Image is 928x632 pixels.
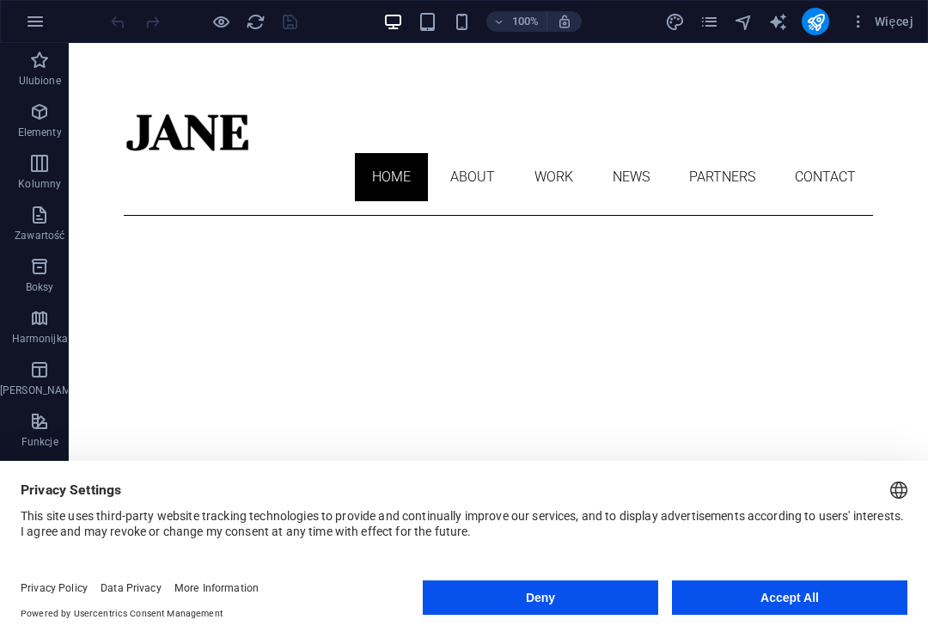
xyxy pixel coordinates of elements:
[767,11,788,32] button: text_generator
[512,11,540,32] h6: 100%
[245,11,266,32] button: reload
[18,126,62,139] p: Elementy
[12,332,68,346] p: Harmonijka
[768,12,788,32] i: AI Writer
[699,11,719,32] button: pages
[664,11,685,32] button: design
[15,229,64,242] p: Zawartość
[843,8,920,35] button: Więcej
[246,12,266,32] i: Przeładuj stronę
[850,13,913,30] span: Więcej
[211,11,231,32] button: Kliknij tutaj, aby wyjść z trybu podglądu i kontynuować edycję
[699,12,719,32] i: Strony (Ctrl+Alt+S)
[486,11,547,32] button: 100%
[21,435,58,449] p: Funkcje
[806,12,826,32] i: Opublikuj
[733,11,754,32] button: navigator
[734,12,754,32] i: Nawigator
[18,177,61,191] p: Kolumny
[19,74,61,88] p: Ulubione
[802,8,829,35] button: publish
[26,280,54,294] p: Boksy
[665,12,685,32] i: Projekt (Ctrl+Alt+Y)
[557,14,572,29] i: Po zmianie rozmiaru automatycznie dostosowuje poziom powiększenia do wybranego urządzenia.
